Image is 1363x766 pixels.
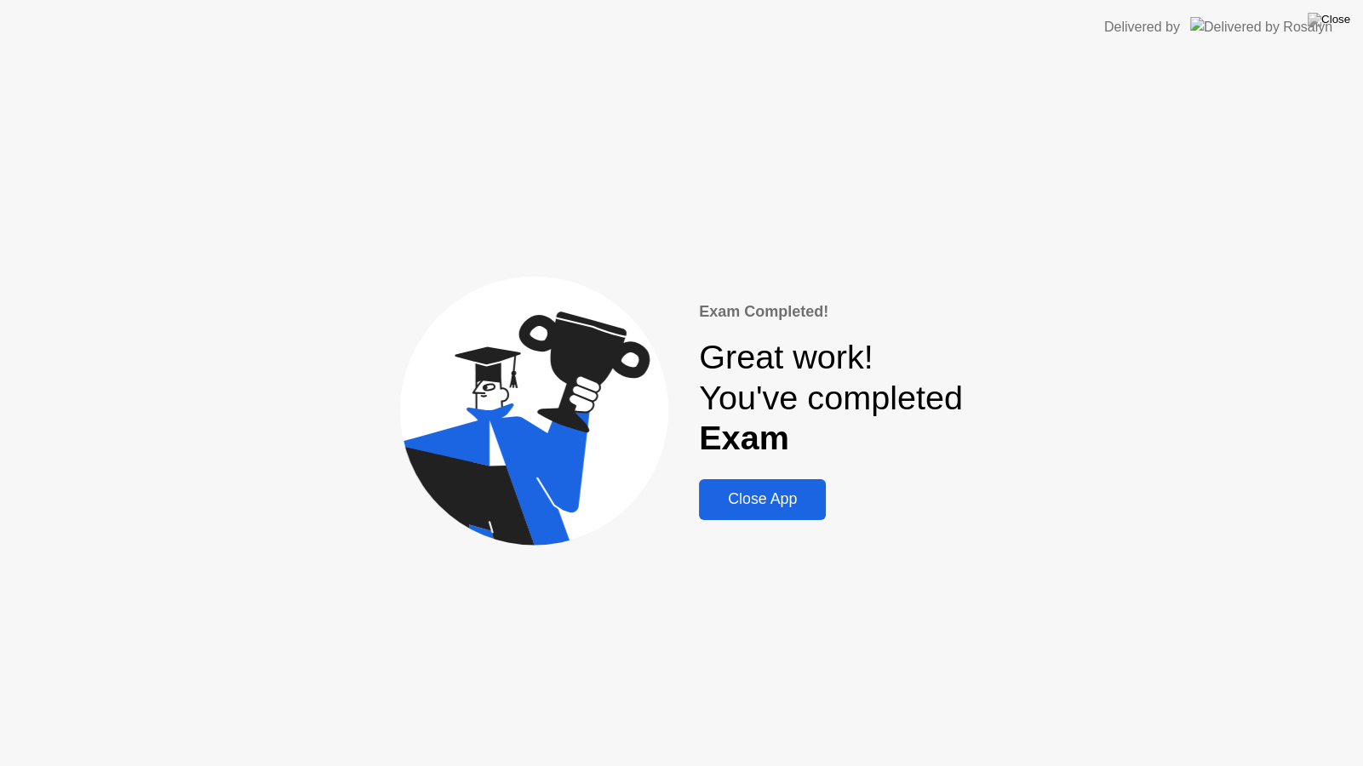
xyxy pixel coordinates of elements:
[699,419,789,456] b: Exam
[1190,17,1332,37] img: Delivered by Rosalyn
[1104,17,1180,37] div: Delivered by
[699,479,826,520] button: Close App
[704,490,821,508] div: Close App
[699,337,963,459] div: Great work! You've completed
[699,300,963,323] div: Exam Completed!
[1308,13,1350,26] img: Close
